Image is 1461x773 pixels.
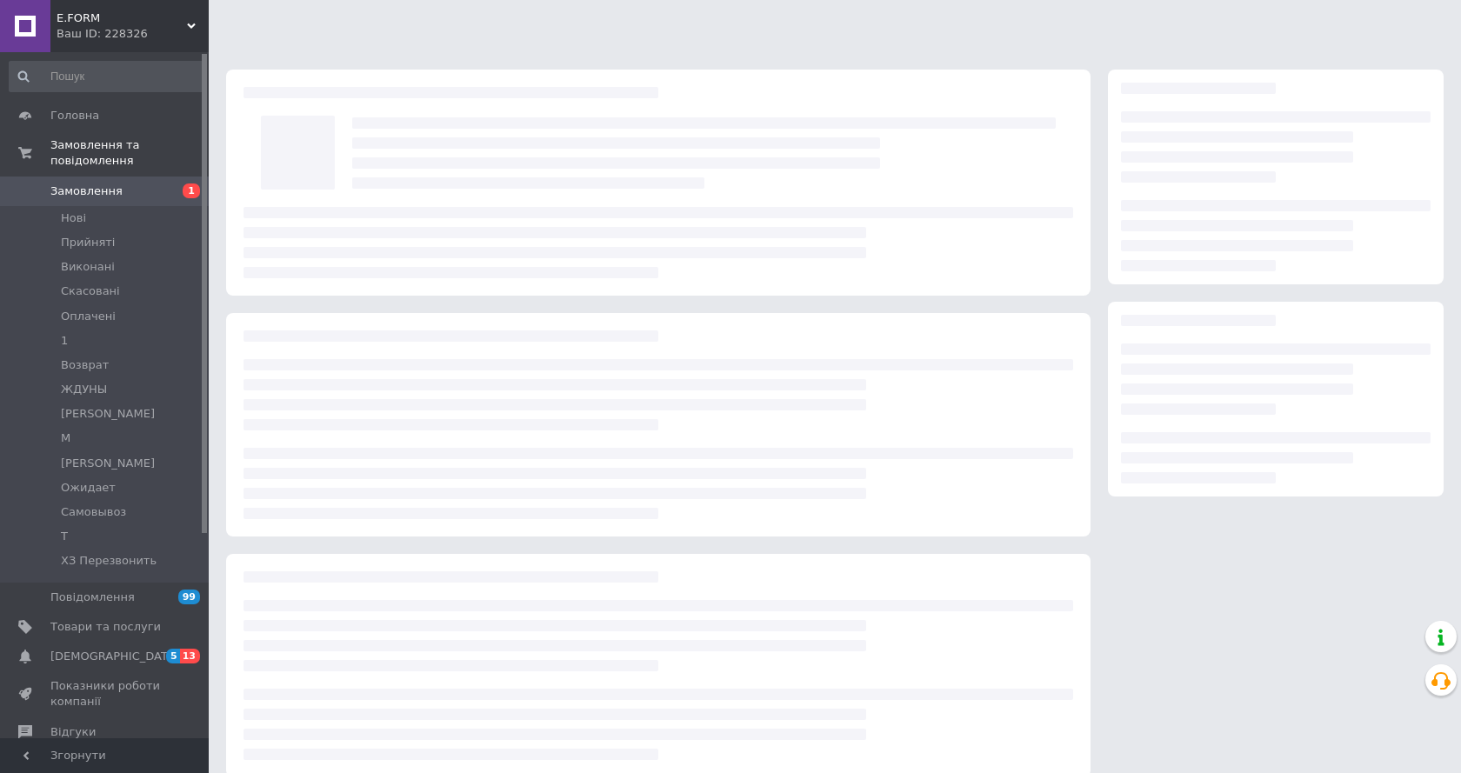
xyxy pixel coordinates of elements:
div: Ваш ID: 228326 [57,26,209,42]
span: [PERSON_NAME] [61,406,155,422]
span: 1 [183,183,200,198]
span: 99 [178,590,200,604]
span: Показники роботи компанії [50,678,161,710]
span: ЖДУНЫ [61,382,107,397]
span: Повідомлення [50,590,135,605]
span: Возврат [61,357,109,373]
span: Ожидает [61,480,116,496]
span: Головна [50,108,99,123]
span: М [61,430,70,446]
span: E.FORM [57,10,187,26]
span: Замовлення [50,183,123,199]
span: Нові [61,210,86,226]
span: Замовлення та повідомлення [50,137,209,169]
span: Товари та послуги [50,619,161,635]
span: ХЗ Перезвонить [61,553,157,569]
span: Т [61,529,68,544]
span: Виконані [61,259,115,275]
span: 5 [166,649,180,663]
span: Відгуки [50,724,96,740]
span: Самовывоз [61,504,126,520]
span: Прийняті [61,235,115,250]
span: Скасовані [61,283,120,299]
span: Оплачені [61,309,116,324]
span: 1 [61,333,68,349]
span: 13 [180,649,200,663]
span: [DEMOGRAPHIC_DATA] [50,649,179,664]
span: [PERSON_NAME] [61,456,155,471]
input: Пошук [9,61,205,92]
